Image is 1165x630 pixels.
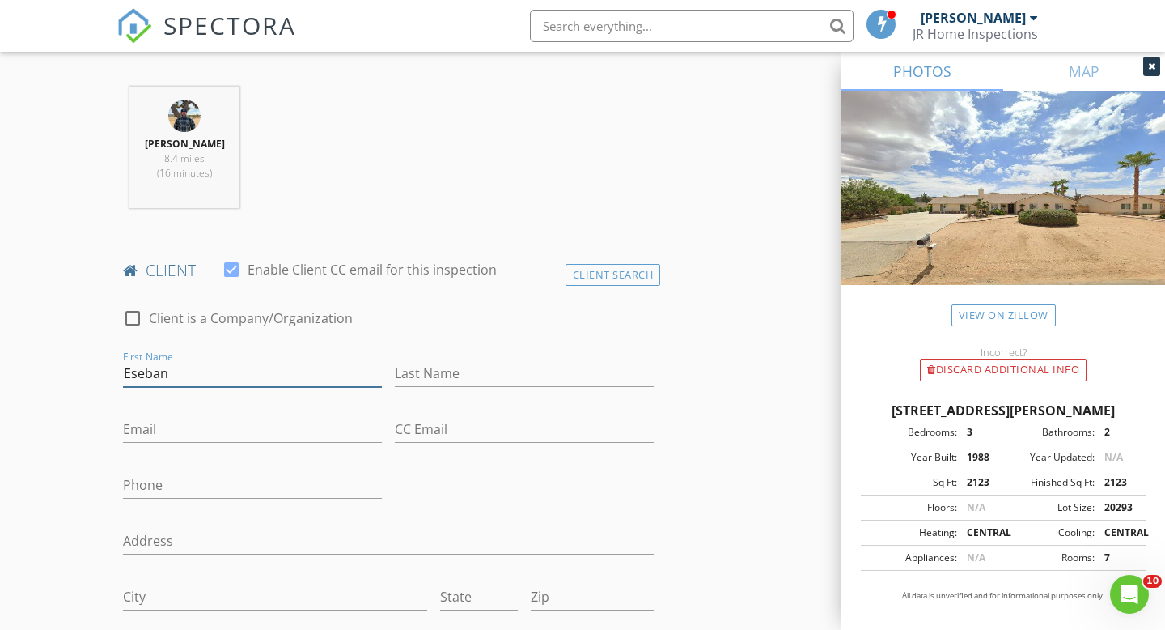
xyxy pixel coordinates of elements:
[1143,575,1162,588] span: 10
[957,450,1003,465] div: 1988
[157,166,212,180] span: (16 minutes)
[913,26,1038,42] div: JR Home Inspections
[1110,575,1149,614] iframe: Intercom live chat
[957,526,1003,540] div: CENTRAL
[951,304,1056,326] a: View on Zillow
[967,500,985,514] span: N/A
[168,100,201,132] img: 26e031c563034d75896602302b74dd3c.jpg.jpg
[1003,526,1095,540] div: Cooling:
[866,425,957,440] div: Bedrooms:
[1104,450,1123,464] span: N/A
[1003,425,1095,440] div: Bathrooms:
[1095,526,1141,540] div: CENTRAL
[1095,475,1141,490] div: 2123
[861,590,1146,602] p: All data is unverified and for informational purposes only.
[1003,52,1165,91] a: MAP
[163,8,296,42] span: SPECTORA
[248,262,497,278] label: Enable Client CC email for this inspection
[164,151,205,165] span: 8.4 miles
[861,401,1146,420] div: [STREET_ADDRESS][PERSON_NAME]
[841,91,1165,324] img: streetview
[841,52,1003,91] a: PHOTOS
[866,475,957,490] div: Sq Ft:
[1003,475,1095,490] div: Finished Sq Ft:
[841,346,1165,359] div: Incorrect?
[1003,450,1095,465] div: Year Updated:
[1003,500,1095,515] div: Lot Size:
[530,10,854,42] input: Search everything...
[866,500,957,515] div: Floors:
[866,551,957,565] div: Appliances:
[957,475,1003,490] div: 2123
[866,450,957,465] div: Year Built:
[116,22,296,56] a: SPECTORA
[566,264,661,286] div: Client Search
[1095,551,1141,565] div: 7
[1095,500,1141,515] div: 20293
[145,137,225,151] strong: [PERSON_NAME]
[1003,551,1095,565] div: Rooms:
[920,359,1087,381] div: Discard Additional info
[123,260,654,281] h4: client
[149,310,353,326] label: Client is a Company/Organization
[921,10,1026,26] div: [PERSON_NAME]
[116,8,152,44] img: The Best Home Inspection Software - Spectora
[957,425,1003,440] div: 3
[866,526,957,540] div: Heating:
[967,551,985,564] span: N/A
[1095,425,1141,440] div: 2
